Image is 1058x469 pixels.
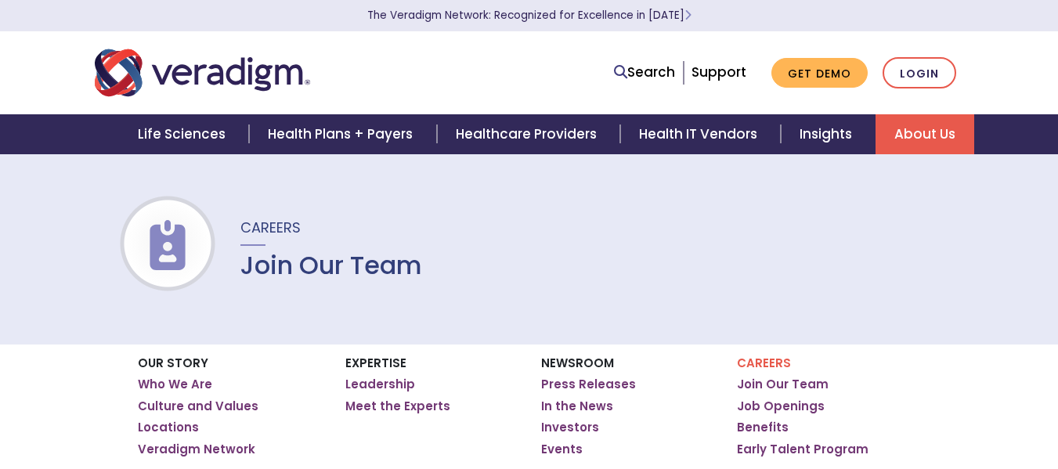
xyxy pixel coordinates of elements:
[684,8,691,23] span: Learn More
[614,62,675,83] a: Search
[138,420,199,435] a: Locations
[240,218,301,237] span: Careers
[691,63,746,81] a: Support
[138,377,212,392] a: Who We Are
[541,442,583,457] a: Events
[737,377,829,392] a: Join Our Team
[138,399,258,414] a: Culture and Values
[781,114,876,154] a: Insights
[345,377,415,392] a: Leadership
[119,114,249,154] a: Life Sciences
[737,399,825,414] a: Job Openings
[541,377,636,392] a: Press Releases
[737,442,868,457] a: Early Talent Program
[541,420,599,435] a: Investors
[541,399,613,414] a: In the News
[345,399,450,414] a: Meet the Experts
[249,114,436,154] a: Health Plans + Payers
[620,114,781,154] a: Health IT Vendors
[737,420,789,435] a: Benefits
[876,114,974,154] a: About Us
[883,57,956,89] a: Login
[138,442,255,457] a: Veradigm Network
[95,47,310,99] img: Veradigm logo
[437,114,620,154] a: Healthcare Providers
[240,251,422,280] h1: Join Our Team
[367,8,691,23] a: The Veradigm Network: Recognized for Excellence in [DATE]Learn More
[771,58,868,88] a: Get Demo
